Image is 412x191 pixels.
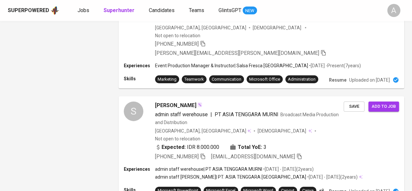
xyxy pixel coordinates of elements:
span: [PERSON_NAME][EMAIL_ADDRESS][PERSON_NAME][DOMAIN_NAME] [155,50,319,56]
span: Jobs [78,7,89,13]
div: Administration [288,76,316,83]
p: Resume [329,77,347,83]
span: Candidates [149,7,175,13]
span: [DEMOGRAPHIC_DATA] [258,128,307,134]
a: Teams [189,7,206,15]
a: Superhunter [104,7,136,15]
a: GlintsGPT NEW [219,7,257,15]
p: Event Production Manager & Instructor | Salsa Fresca [GEOGRAPHIC_DATA] [155,62,308,69]
div: Microsoft Office [249,76,280,83]
div: S [124,102,143,121]
div: Marketing [158,76,177,83]
img: magic_wand.svg [197,102,202,107]
img: app logo [50,6,59,15]
span: [DEMOGRAPHIC_DATA] [253,24,302,31]
b: Total YoE: [238,143,262,151]
p: Not open to relocation [155,32,200,39]
b: Superhunter [104,7,135,13]
div: Superpowered [8,7,49,14]
p: • [DATE] - Present ( 7 years ) [308,62,361,69]
div: [GEOGRAPHIC_DATA], [GEOGRAPHIC_DATA] [155,24,246,31]
p: Skills [124,75,155,82]
p: Uploaded on [DATE] [349,77,390,83]
span: GlintsGPT [219,7,241,13]
div: Teamwork [184,76,204,83]
div: IDR 8.000.000 [155,143,219,151]
p: • [DATE] - [DATE] ( 2 years ) [306,174,358,180]
span: [EMAIL_ADDRESS][DOMAIN_NAME] [211,153,295,160]
p: Not open to relocation [155,135,200,142]
a: Jobs [78,7,91,15]
button: Add to job [368,102,399,112]
a: Candidates [149,7,176,15]
span: Teams [189,7,204,13]
span: | [210,111,212,119]
p: admin staff werehouse | PT ASIA TENGGARA MURNI [155,166,262,172]
span: admin staff werehouse [155,111,208,118]
span: NEW [243,8,257,14]
span: 3 [263,143,266,151]
p: • [DATE] - [DATE] ( 2 years ) [262,166,314,172]
p: Experiences [124,62,155,69]
button: Save [344,102,364,112]
p: Experiences [124,166,155,172]
span: Add to job [372,103,396,110]
span: Save [347,103,361,110]
span: [PHONE_NUMBER] [155,41,199,47]
div: [GEOGRAPHIC_DATA], [GEOGRAPHIC_DATA] [155,128,251,134]
span: [PHONE_NUMBER] [155,153,199,160]
div: A [387,4,400,17]
div: Communication [212,76,241,83]
b: Expected: [162,143,186,151]
a: Superpoweredapp logo [8,6,59,15]
p: admin staff [PERSON_NAME] | PT. ASIA TENGGARA [GEOGRAPHIC_DATA] [155,174,306,180]
span: [PERSON_NAME] [155,102,196,109]
span: PT ASIA TENGGARA MURNI [215,111,278,118]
